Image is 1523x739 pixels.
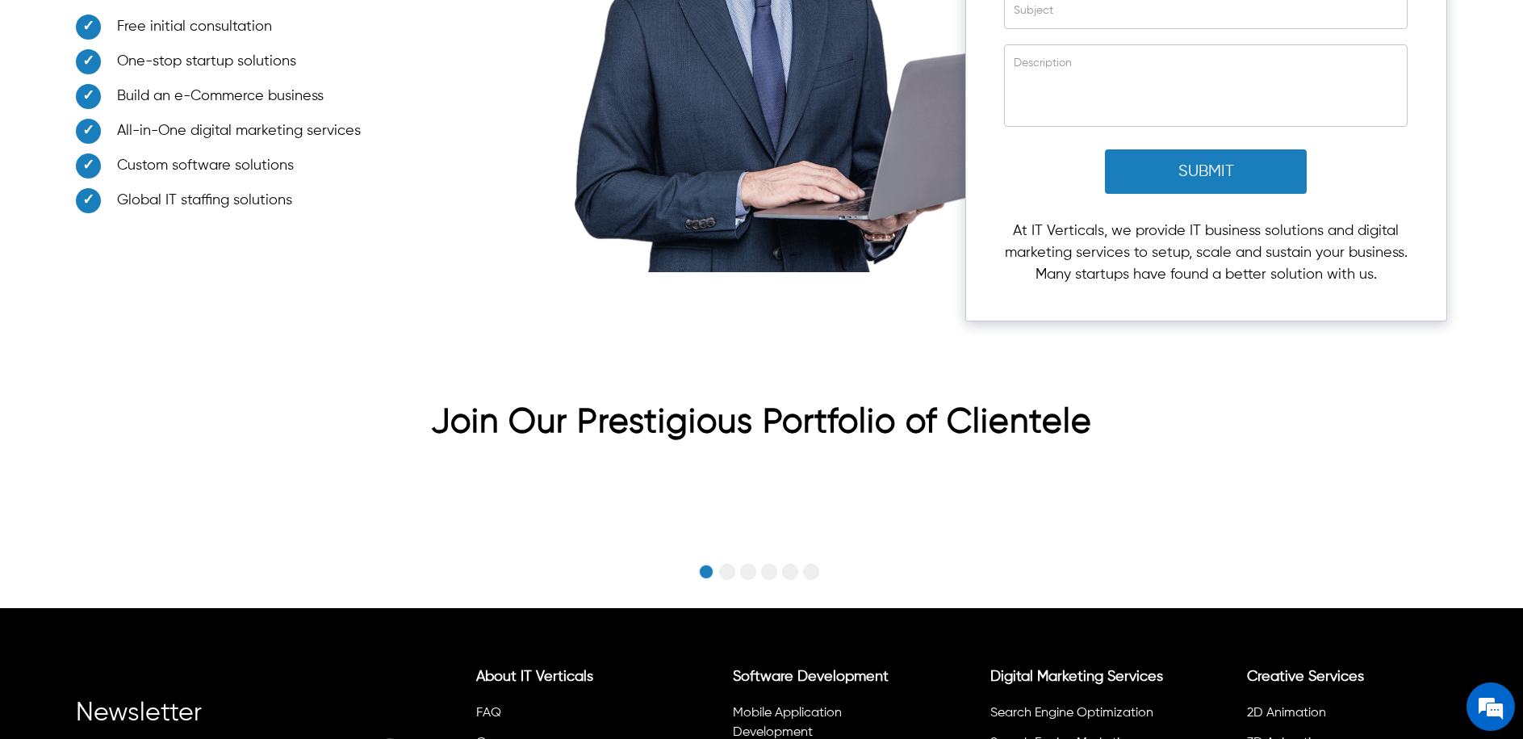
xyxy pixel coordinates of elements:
a: 2D Animation [1247,707,1326,720]
h2: Join Our Prestigious Portfolio of Clientele [76,402,1446,451]
span: One-stop startup solutions [117,51,296,73]
div: Newsletter [76,705,403,737]
li: 2D Animation [1245,701,1439,731]
a: Digital Marketing Services [990,670,1163,684]
span: Custom software solutions [117,155,294,177]
button: Go to slide 6 [803,564,819,580]
a: About IT Verticals [476,670,593,684]
li: FAQ [474,701,668,731]
a: Creative Services [1247,670,1364,684]
button: Go to slide 5 [782,564,798,580]
li: Search Engine Optimization [988,701,1182,731]
button: Go to slide 4 [761,564,777,580]
button: Go to slide 3 [740,564,756,580]
button: Submit [1105,149,1307,194]
span: Build an e-Commerce business [117,86,324,107]
button: Go to slide 2 [719,564,735,580]
a: FAQ [476,707,501,720]
p: At IT Verticals, we provide IT business solutions and digital marketing services to setup, scale ... [1004,220,1408,286]
a: Mobile Application Development [733,707,842,739]
span: All-in-One digital marketing services [117,120,361,142]
button: Go to slide 1 [698,564,714,580]
a: Search Engine Optimization [990,707,1153,720]
span: Free initial consultation [117,16,272,38]
a: Software Development [733,670,889,684]
span: Global IT staffing solutions [117,190,292,212]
